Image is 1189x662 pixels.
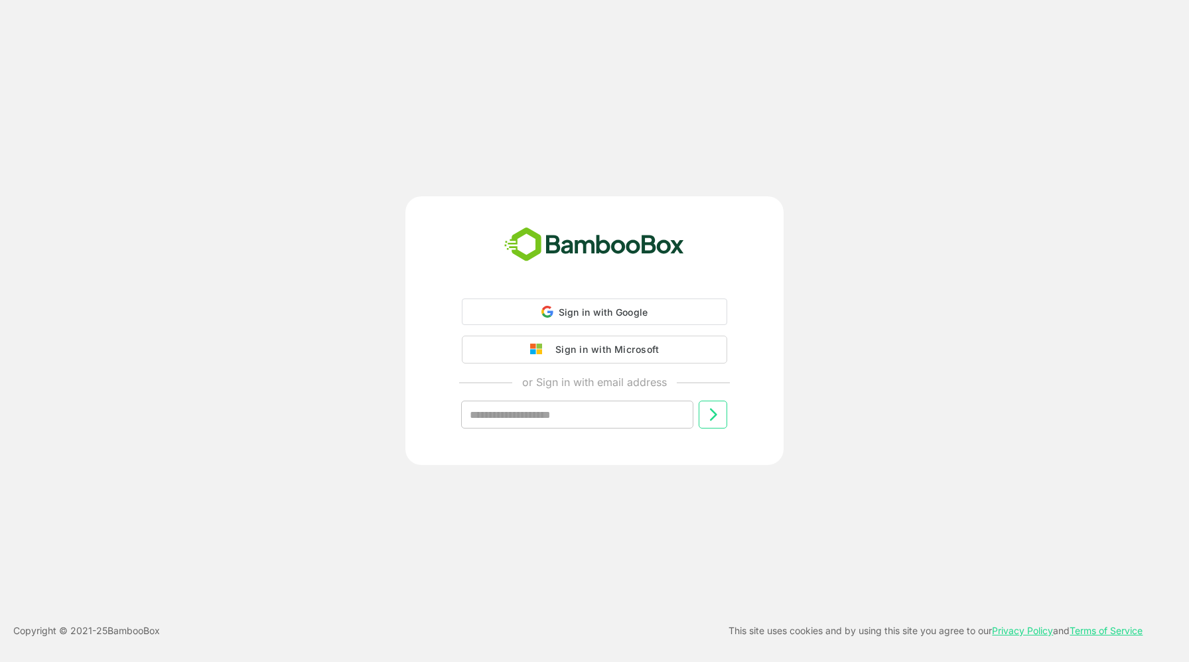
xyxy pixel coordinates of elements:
[522,374,667,390] p: or Sign in with email address
[549,341,659,358] div: Sign in with Microsoft
[462,336,727,364] button: Sign in with Microsoft
[1070,625,1143,636] a: Terms of Service
[497,223,691,267] img: bamboobox
[530,344,549,356] img: google
[559,306,648,318] span: Sign in with Google
[729,623,1143,639] p: This site uses cookies and by using this site you agree to our and
[992,625,1053,636] a: Privacy Policy
[462,298,727,325] div: Sign in with Google
[13,623,160,639] p: Copyright © 2021- 25 BambooBox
